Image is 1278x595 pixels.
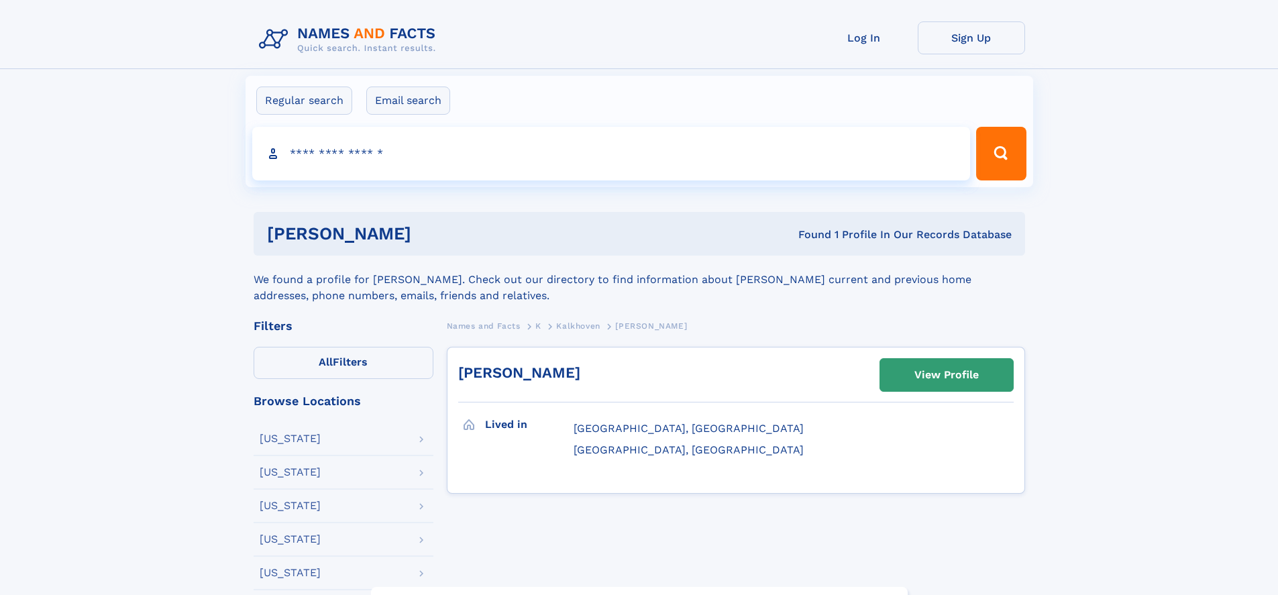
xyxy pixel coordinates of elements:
span: [PERSON_NAME] [615,321,687,331]
a: Kalkhoven [556,317,600,334]
div: Browse Locations [254,395,433,407]
a: Log In [810,21,918,54]
a: K [535,317,541,334]
label: Filters [254,347,433,379]
div: [US_STATE] [260,467,321,478]
div: [US_STATE] [260,433,321,444]
div: [US_STATE] [260,567,321,578]
a: [PERSON_NAME] [458,364,580,381]
span: [GEOGRAPHIC_DATA], [GEOGRAPHIC_DATA] [574,422,804,435]
div: Found 1 Profile In Our Records Database [604,227,1012,242]
div: We found a profile for [PERSON_NAME]. Check out our directory to find information about [PERSON_N... [254,256,1025,304]
a: View Profile [880,359,1013,391]
span: All [319,356,333,368]
span: [GEOGRAPHIC_DATA], [GEOGRAPHIC_DATA] [574,443,804,456]
a: Names and Facts [447,317,521,334]
span: Kalkhoven [556,321,600,331]
div: [US_STATE] [260,500,321,511]
label: Regular search [256,87,352,115]
h1: [PERSON_NAME] [267,225,605,242]
a: Sign Up [918,21,1025,54]
h3: Lived in [485,413,574,436]
input: search input [252,127,971,180]
div: View Profile [914,360,979,390]
span: K [535,321,541,331]
div: [US_STATE] [260,534,321,545]
button: Search Button [976,127,1026,180]
label: Email search [366,87,450,115]
div: Filters [254,320,433,332]
img: Logo Names and Facts [254,21,447,58]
